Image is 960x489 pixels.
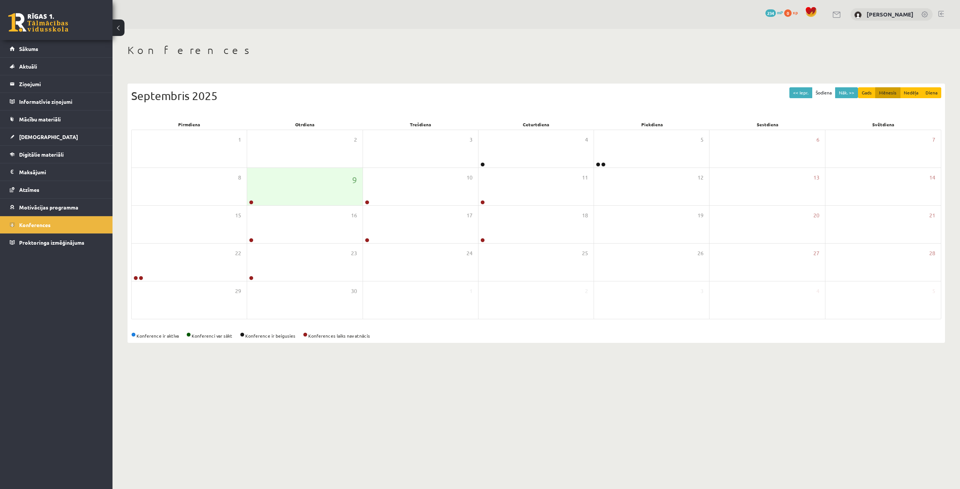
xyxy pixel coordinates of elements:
span: Sākums [19,45,38,52]
span: 12 [697,173,703,182]
span: 13 [813,173,819,182]
a: Aktuāli [10,58,103,75]
span: 20 [813,211,819,220]
a: Proktoringa izmēģinājums [10,234,103,251]
h1: Konferences [127,44,945,57]
a: Informatīvie ziņojumi [10,93,103,110]
span: 7 [932,136,935,144]
span: Proktoringa izmēģinājums [19,239,84,246]
span: 25 [582,249,588,257]
a: Atzīmes [10,181,103,198]
button: Šodiena [812,87,835,98]
span: 14 [929,173,935,182]
div: Pirmdiena [131,119,247,130]
span: 5 [932,287,935,295]
span: 26 [697,249,703,257]
span: 4 [816,287,819,295]
span: [DEMOGRAPHIC_DATA] [19,133,78,140]
button: Diena [922,87,941,98]
span: 4 [585,136,588,144]
div: Piekdiena [594,119,710,130]
button: Nāk. >> [835,87,858,98]
span: 16 [351,211,357,220]
a: Rīgas 1. Tālmācības vidusskola [8,13,68,32]
span: 30 [351,287,357,295]
span: mP [777,9,783,15]
span: 11 [582,173,588,182]
span: 2 [585,287,588,295]
span: 22 [235,249,241,257]
span: Konferences [19,221,51,228]
span: 0 [784,9,792,17]
legend: Maksājumi [19,163,103,181]
a: Ziņojumi [10,75,103,93]
legend: Informatīvie ziņojumi [19,93,103,110]
a: Sākums [10,40,103,57]
span: 15 [235,211,241,220]
img: Alekss Kozlovskis [854,11,862,19]
div: Sestdiena [710,119,826,130]
legend: Ziņojumi [19,75,103,93]
span: 10 [466,173,472,182]
a: [DEMOGRAPHIC_DATA] [10,128,103,145]
span: Motivācijas programma [19,204,78,211]
a: Konferences [10,216,103,233]
span: Aktuāli [19,63,37,70]
span: 6 [816,136,819,144]
span: 9 [352,173,357,186]
span: 18 [582,211,588,220]
span: Digitālie materiāli [19,151,64,158]
a: 234 mP [765,9,783,15]
span: 2 [354,136,357,144]
span: 27 [813,249,819,257]
span: 29 [235,287,241,295]
a: Mācību materiāli [10,111,103,128]
button: Gads [858,87,876,98]
button: Nedēļa [900,87,922,98]
div: Ceturtdiena [478,119,594,130]
span: 21 [929,211,935,220]
a: Maksājumi [10,163,103,181]
a: 0 xp [784,9,801,15]
span: 234 [765,9,776,17]
span: 28 [929,249,935,257]
span: Mācību materiāli [19,116,61,123]
span: 8 [238,173,241,182]
a: [PERSON_NAME] [867,10,913,18]
span: 1 [469,287,472,295]
span: 24 [466,249,472,257]
div: Septembris 2025 [131,87,941,104]
div: Otrdiena [247,119,363,130]
button: Mēnesis [875,87,900,98]
button: << Iepr. [789,87,812,98]
span: 3 [700,287,703,295]
a: Motivācijas programma [10,199,103,216]
div: Konference ir aktīva Konferenci var sākt Konference ir beigusies Konferences laiks nav atnācis [131,332,941,339]
span: Atzīmes [19,186,39,193]
div: Svētdiena [825,119,941,130]
span: 17 [466,211,472,220]
a: Digitālie materiāli [10,146,103,163]
span: xp [793,9,798,15]
span: 19 [697,211,703,220]
span: 5 [700,136,703,144]
span: 23 [351,249,357,257]
div: Trešdiena [363,119,478,130]
span: 1 [238,136,241,144]
span: 3 [469,136,472,144]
